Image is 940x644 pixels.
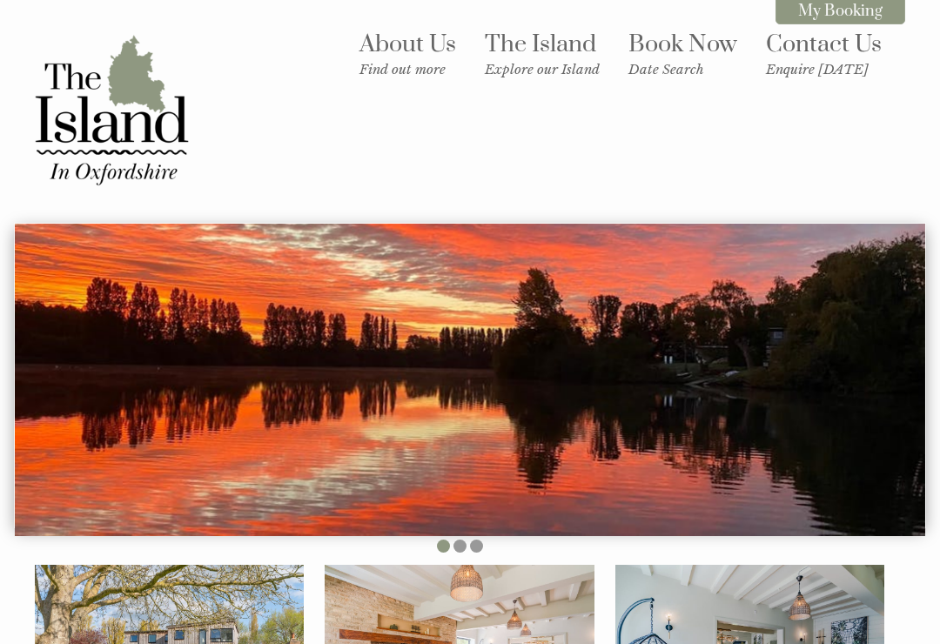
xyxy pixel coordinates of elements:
[24,23,198,197] img: The Island in Oxfordshire
[359,61,456,77] small: Find out more
[485,61,600,77] small: Explore our Island
[766,61,882,77] small: Enquire [DATE]
[359,30,456,77] a: About UsFind out more
[485,30,600,77] a: The IslandExplore our Island
[628,61,737,77] small: Date Search
[628,30,737,77] a: Book NowDate Search
[766,30,882,77] a: Contact UsEnquire [DATE]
